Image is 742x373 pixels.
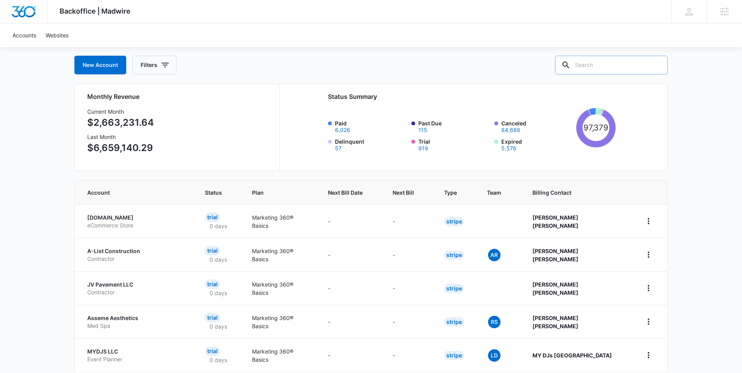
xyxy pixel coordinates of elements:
button: home [642,215,655,227]
div: Stripe [444,317,464,327]
span: Next Bill [393,188,414,197]
h2: Monthly Revenue [87,92,270,101]
strong: [PERSON_NAME] [PERSON_NAME] [532,315,578,329]
p: 0 days [205,222,232,230]
strong: [PERSON_NAME] [PERSON_NAME] [532,281,578,296]
p: Marketing 360® Basics [252,314,309,330]
span: Team [487,188,502,197]
p: $6,659,140.29 [87,141,154,155]
tspan: 97,379 [583,123,608,132]
td: - [383,305,435,338]
h2: Status Summary [328,92,616,101]
button: Delinquent [335,146,342,151]
p: Contractor [87,255,186,263]
a: New Account [74,56,126,74]
p: $2,663,231.64 [87,116,154,130]
span: LD [488,349,501,362]
span: Status [205,188,222,197]
button: Paid [335,127,350,133]
td: - [383,204,435,238]
p: MYDJS LLC [87,348,186,355]
p: Event Planner [87,355,186,363]
p: Marketing 360® Basics [252,247,309,263]
div: Stripe [444,250,464,260]
button: home [642,349,655,361]
p: JV Pavement LLC [87,281,186,289]
label: Expired [501,137,573,151]
div: Trial [205,213,220,222]
span: Billing Contact [532,188,624,197]
td: - [383,271,435,305]
div: Trial [205,313,220,322]
td: - [319,238,383,271]
div: Stripe [444,217,464,226]
label: Paid [335,119,407,133]
div: Trial [205,280,220,289]
td: - [319,338,383,372]
p: Marketing 360® Basics [252,213,309,230]
a: Websites [41,23,73,47]
p: 0 days [205,322,232,331]
button: home [642,315,655,328]
span: RS [488,316,501,328]
p: Contractor [87,289,186,296]
div: Trial [205,347,220,356]
p: Med Spa [87,322,186,330]
span: Type [444,188,457,197]
button: home [642,248,655,261]
span: Plan [252,188,309,197]
a: MYDJS LLCEvent Planner [87,348,186,363]
input: Search [555,56,668,74]
a: Asseme AestheticsMed Spa [87,314,186,329]
td: - [319,271,383,305]
button: Trial [418,146,428,151]
div: Stripe [444,351,464,360]
label: Delinquent [335,137,407,151]
p: 0 days [205,289,232,297]
label: Trial [418,137,490,151]
label: Canceled [501,119,573,133]
h3: Last Month [87,133,154,141]
button: Canceled [501,127,520,133]
td: - [383,238,435,271]
span: AR [488,249,501,261]
strong: [PERSON_NAME] [PERSON_NAME] [532,248,578,262]
label: Past Due [418,119,490,133]
p: Marketing 360® Basics [252,280,309,297]
td: - [319,305,383,338]
button: Past Due [418,127,427,133]
span: Next Bill Date [328,188,363,197]
a: A-List ConstructionContractor [87,247,186,262]
span: Backoffice | Madwire [60,7,130,15]
button: Filters [132,56,176,74]
p: eCommerce Store [87,222,186,229]
p: Asseme Aesthetics [87,314,186,322]
p: [DOMAIN_NAME] [87,214,186,222]
p: A-List Construction [87,247,186,255]
span: Account [87,188,175,197]
a: [DOMAIN_NAME]eCommerce Store [87,214,186,229]
a: JV Pavement LLCContractor [87,281,186,296]
strong: [PERSON_NAME] [PERSON_NAME] [532,214,578,229]
p: 0 days [205,255,232,264]
td: - [383,338,435,372]
a: Accounts [8,23,41,47]
button: Expired [501,146,516,151]
strong: MY DJs [GEOGRAPHIC_DATA] [532,352,612,359]
button: home [642,282,655,294]
h3: Current Month [87,107,154,116]
td: - [319,204,383,238]
div: Stripe [444,284,464,293]
div: Trial [205,246,220,255]
p: 0 days [205,356,232,364]
p: Marketing 360® Basics [252,347,309,364]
